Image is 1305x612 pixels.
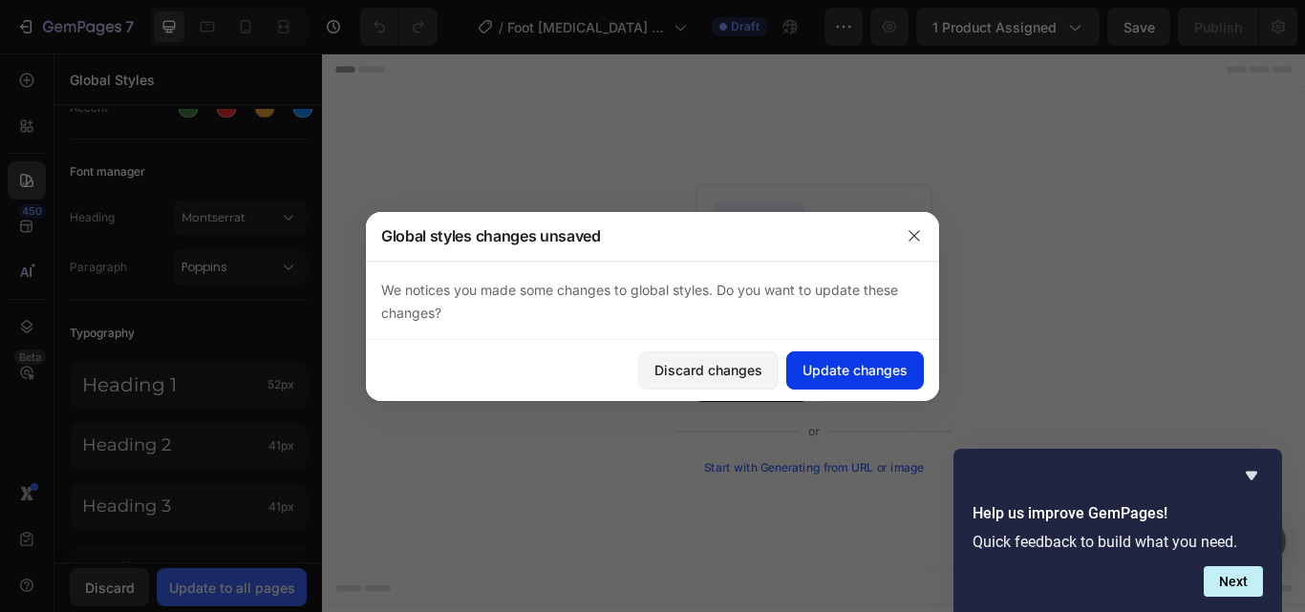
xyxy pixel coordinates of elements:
p: Quick feedback to build what you need. [973,533,1263,551]
button: Discard changes [638,351,779,390]
button: Add sections [435,369,566,407]
div: Start with Sections from sidebar [458,330,689,353]
div: Help us improve GemPages! [973,464,1263,597]
button: Next question [1204,566,1263,597]
button: Add elements [577,369,712,407]
button: Update changes [786,351,924,390]
div: Discard changes [654,360,762,380]
h2: Help us improve GemPages! [973,502,1263,525]
div: Start with Generating from URL or image [445,475,702,491]
span: We notices you made some changes to global styles. Do you want to update these changes? [381,282,898,321]
div: Update changes [802,360,908,380]
div: Global styles changes unsaved [381,224,601,247]
button: Hide survey [1240,464,1263,487]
